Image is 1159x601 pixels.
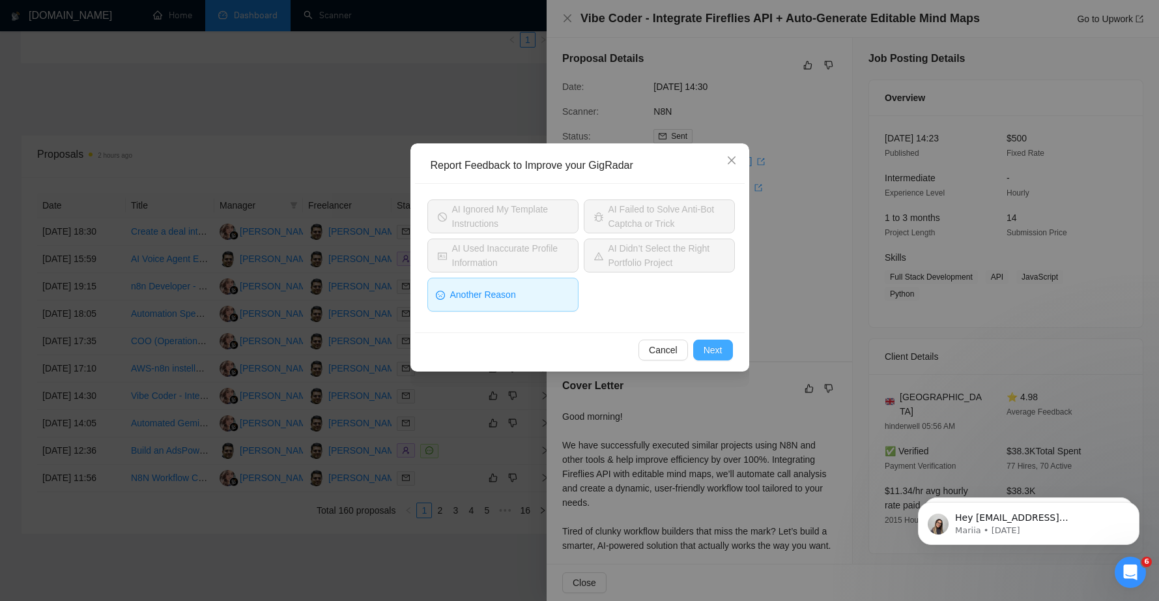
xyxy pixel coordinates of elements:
[431,158,738,173] div: Report Feedback to Improve your GigRadar
[427,278,579,312] button: frownAnother Reason
[649,343,678,357] span: Cancel
[638,340,688,360] button: Cancel
[1115,557,1146,588] iframe: Intercom live chat
[450,287,516,302] span: Another Reason
[1141,557,1152,567] span: 6
[57,38,225,216] span: Hey [EMAIL_ADDRESS][DOMAIN_NAME], Looks like your Upwork agency Pristine Pro Tech Pvt. Ltd. ran o...
[898,475,1159,566] iframe: Intercom notifications message
[704,343,723,357] span: Next
[714,143,749,179] button: Close
[57,50,225,62] p: Message from Mariia, sent 2w ago
[436,289,445,299] span: frown
[726,155,737,166] span: close
[427,199,579,233] button: stopAI Ignored My Template Instructions
[427,239,579,272] button: idcardAI Used Inaccurate Profile Information
[693,340,733,360] button: Next
[584,199,735,233] button: bugAI Failed to Solve Anti-Bot Captcha or Trick
[584,239,735,272] button: warningAI Didn’t Select the Right Portfolio Project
